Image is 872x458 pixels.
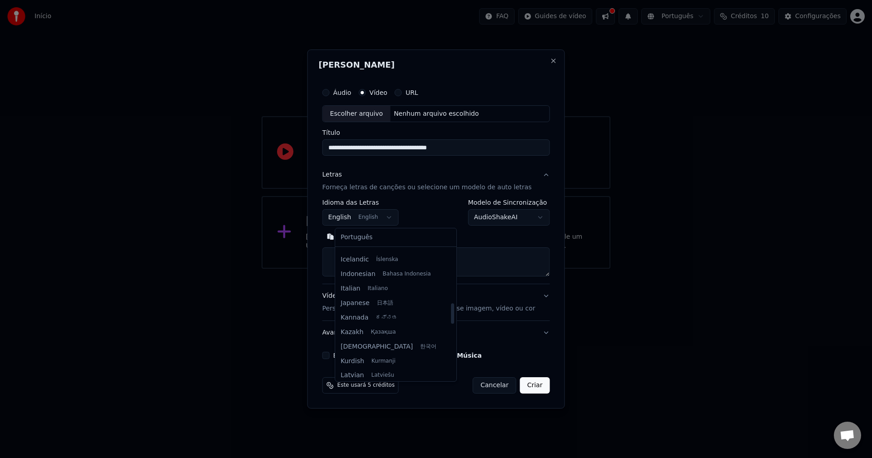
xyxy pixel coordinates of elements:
[371,329,396,336] span: Қазақша
[341,357,364,366] span: Kurdish
[341,299,370,308] span: Japanese
[341,255,369,264] span: Icelandic
[420,343,436,350] span: 한국어
[341,371,364,380] span: Latvian
[341,284,360,293] span: Italian
[367,285,388,292] span: Italiano
[372,372,394,379] span: Latviešu
[376,314,397,321] span: ಕನ್ನಡ
[341,342,413,351] span: [DEMOGRAPHIC_DATA]
[341,270,376,279] span: Indonesian
[341,328,363,337] span: Kazakh
[377,300,393,307] span: 日本語
[383,271,431,278] span: Bahasa Indonesia
[341,233,372,242] span: Português
[376,256,398,263] span: Íslenska
[341,313,368,322] span: Kannada
[372,358,396,365] span: Kurmanji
